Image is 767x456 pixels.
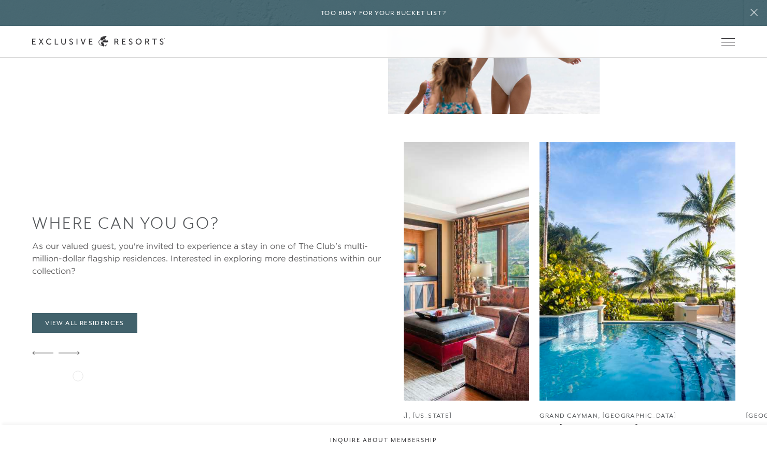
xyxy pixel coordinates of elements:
[32,240,393,277] div: As our valued guest, you're invited to experience a stay in one of The Club's multi-million-dolla...
[334,411,529,421] figcaption: [GEOGRAPHIC_DATA], [US_STATE]
[32,313,137,333] a: View All Residences
[539,423,735,436] figcaption: The [PERSON_NAME], Grand Cayman
[539,411,735,421] figcaption: Grand Cayman, [GEOGRAPHIC_DATA]
[334,142,529,401] img: Living room in an Exclusive Resorts property at One Steamboat Place with stone fireplace and moun...
[721,38,735,46] button: Open navigation
[334,423,529,436] figcaption: One Steamboat Place
[321,8,446,18] h6: Too busy for your bucket list?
